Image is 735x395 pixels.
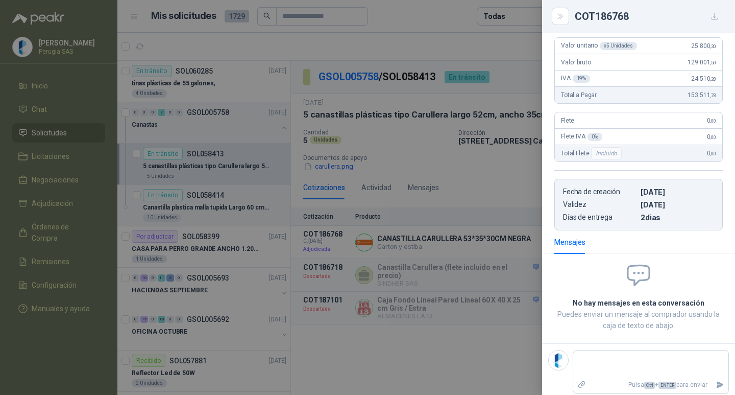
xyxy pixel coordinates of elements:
div: 0 % [587,133,602,141]
span: ENTER [658,382,676,389]
span: Flete IVA [561,133,602,141]
span: 0 [707,150,716,157]
img: Company Logo [549,351,568,370]
div: COT186768 [575,8,723,25]
span: 0 [707,117,716,124]
span: Total a Pagar [561,91,597,99]
label: Adjuntar archivos [573,376,591,394]
span: ,50 [710,60,716,65]
p: Días de entrega [563,213,636,222]
span: ,28 [710,76,716,82]
span: 153.511 [688,91,716,99]
p: [DATE] [641,188,714,196]
p: Validez [563,200,636,209]
span: ,30 [710,43,716,49]
div: Mensajes [554,237,585,248]
span: 25.800 [691,42,716,50]
span: ,78 [710,92,716,98]
span: Total Flete [561,147,624,159]
span: 129.001 [688,59,716,66]
p: Fecha de creación [563,188,636,196]
button: Enviar [712,376,728,394]
p: Pulsa + para enviar [591,376,712,394]
div: Incluido [591,147,622,159]
span: Flete [561,117,574,124]
span: ,00 [710,118,716,124]
button: Close [554,10,567,22]
span: Valor unitario [561,42,637,50]
p: Puedes enviar un mensaje al comprador usando la caja de texto de abajo. [554,309,723,331]
span: 0 [707,133,716,141]
div: 19 % [573,75,591,83]
p: [DATE] [641,200,714,209]
div: x 5 Unidades [600,42,637,50]
p: 2 dias [641,213,714,222]
span: 24.510 [691,75,716,82]
span: IVA [561,75,590,83]
span: Ctrl [644,382,655,389]
span: ,00 [710,134,716,140]
h2: No hay mensajes en esta conversación [554,297,723,309]
span: ,00 [710,151,716,156]
span: Valor bruto [561,59,591,66]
